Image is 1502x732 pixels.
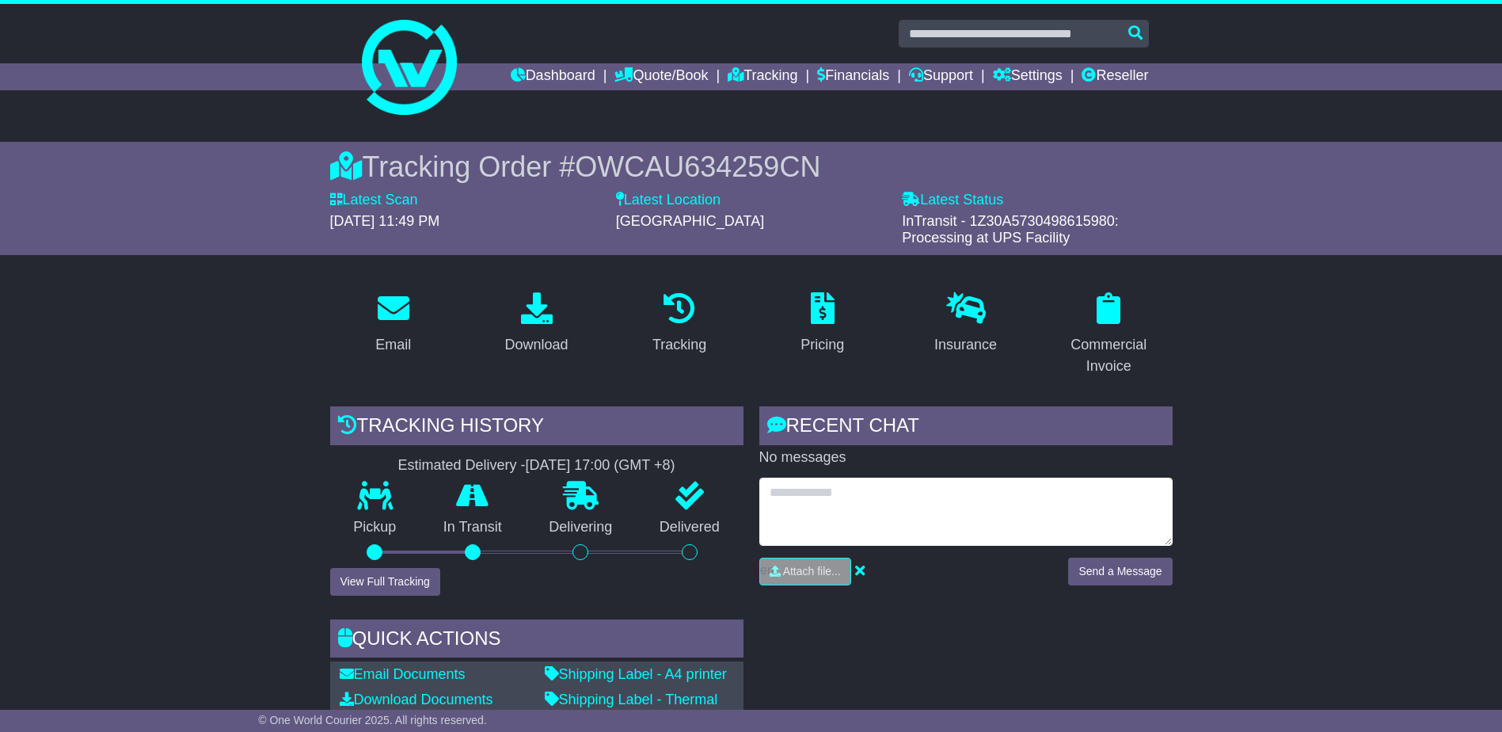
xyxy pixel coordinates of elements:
p: In Transit [420,519,526,536]
a: Quote/Book [614,63,708,90]
div: Commercial Invoice [1055,334,1162,377]
a: Dashboard [511,63,595,90]
a: Tracking [728,63,797,90]
a: Insurance [924,287,1007,361]
label: Latest Scan [330,192,418,209]
p: No messages [759,449,1173,467]
a: Financials [817,63,889,90]
a: Shipping Label - A4 printer [545,666,727,682]
p: Delivered [636,519,743,536]
button: View Full Tracking [330,568,440,596]
div: Estimated Delivery - [330,457,743,475]
span: InTransit - 1Z30A5730498615980: Processing at UPS Facility [902,213,1119,246]
div: Pricing [800,334,844,356]
a: Support [909,63,973,90]
div: Email [375,334,411,356]
a: Reseller [1082,63,1148,90]
label: Latest Location [616,192,721,209]
a: Settings [993,63,1063,90]
a: Email Documents [340,666,466,682]
div: RECENT CHAT [759,406,1173,449]
a: Email [365,287,421,361]
div: Tracking history [330,406,743,449]
label: Latest Status [902,192,1003,209]
span: OWCAU634259CN [575,151,820,183]
span: [GEOGRAPHIC_DATA] [616,213,764,229]
div: Insurance [934,334,997,356]
a: Pricing [790,287,854,361]
div: Download [504,334,568,356]
p: Pickup [330,519,420,536]
a: Commercial Invoice [1045,287,1173,383]
a: Tracking [642,287,717,361]
div: Tracking Order # [330,150,1173,184]
div: [DATE] 17:00 (GMT +8) [526,457,675,475]
a: Shipping Label - Thermal printer [545,692,718,725]
p: Delivering [526,519,637,536]
a: Download [494,287,578,361]
span: [DATE] 11:49 PM [330,213,440,229]
span: © One World Courier 2025. All rights reserved. [258,714,487,726]
div: Quick Actions [330,620,743,662]
div: Tracking [652,334,706,356]
button: Send a Message [1068,558,1172,585]
a: Download Documents [340,692,493,707]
